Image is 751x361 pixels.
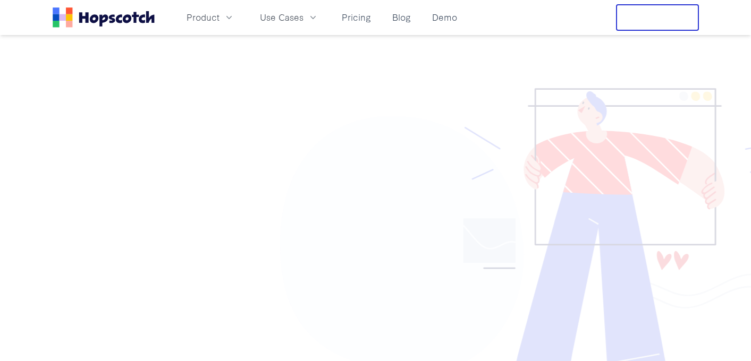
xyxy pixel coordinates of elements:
span: Product [187,11,220,24]
button: Free Trial [616,4,699,31]
a: Blog [388,8,415,26]
button: Use Cases [254,8,325,26]
a: Home [53,7,155,28]
a: Pricing [337,8,375,26]
a: Demo [428,8,461,26]
button: Product [180,8,241,26]
span: Use Cases [260,11,303,24]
